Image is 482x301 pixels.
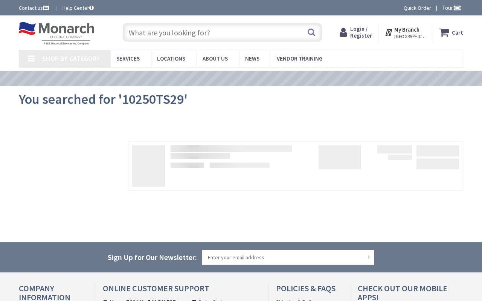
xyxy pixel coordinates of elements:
[203,55,228,62] span: About Us
[276,284,343,298] h4: Policies & FAQs
[394,33,426,40] span: [GEOGRAPHIC_DATA], [GEOGRAPHIC_DATA]
[108,252,197,262] span: Sign Up for Our Newsletter:
[157,55,185,62] span: Locations
[340,26,372,39] a: Login / Register
[245,55,259,62] span: News
[452,26,463,39] strong: Cart
[19,4,50,12] a: Contact us
[384,26,426,39] div: My Branch [GEOGRAPHIC_DATA], [GEOGRAPHIC_DATA]
[404,4,431,12] a: Quick Order
[123,23,322,42] input: What are you looking for?
[202,250,374,265] input: Enter your email address
[103,284,261,298] h4: Online Customer Support
[42,54,100,63] span: Shop By Category
[169,75,301,83] a: VIEW OUR VIDEO TRAINING LIBRARY
[442,4,461,11] span: Tour
[19,91,188,108] span: You searched for '10250TS29'
[63,4,94,12] a: Help Center
[350,25,372,39] span: Login / Register
[394,26,419,33] strong: My Branch
[19,22,94,45] img: Monarch Electric Company
[277,55,323,62] span: Vendor Training
[116,55,140,62] span: Services
[439,26,463,39] a: Cart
